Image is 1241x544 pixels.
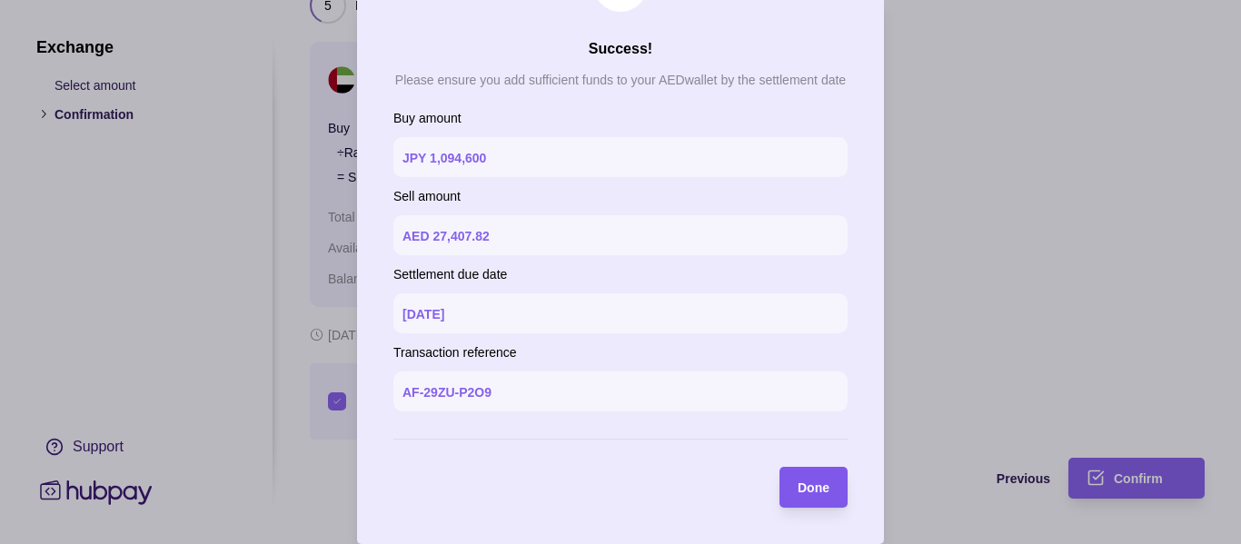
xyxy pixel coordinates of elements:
p: JPY 1,094,600 [402,151,486,165]
p: Please ensure you add sufficient funds to your AED wallet by the settlement date [395,73,846,87]
p: Buy amount [393,108,848,128]
p: Sell amount [393,186,848,206]
p: Transaction reference [393,342,848,362]
p: AED 27,407.82 [402,229,490,243]
span: Done [798,481,829,496]
button: Done [779,467,848,508]
h2: Success! [589,39,652,59]
p: Settlement due date [393,264,848,284]
p: AF-29ZU-P2O9 [402,385,491,400]
p: [DATE] [402,307,444,321]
